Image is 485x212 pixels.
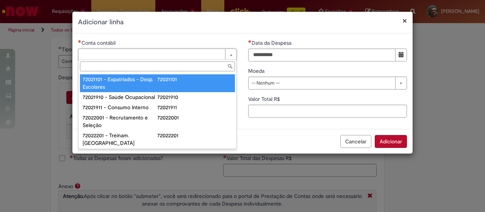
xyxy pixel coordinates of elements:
[83,93,158,101] div: 72021910 - Saúde Ocupacional
[157,104,232,111] div: 72021911
[83,104,158,111] div: 72021911 - Consumo Interno
[83,114,158,129] div: 72022001 - Recrutamento e Seleção
[83,75,158,91] div: 72021101 - Expatriados - Desp. Escolares
[157,93,232,101] div: 72021910
[157,114,232,121] div: 72022001
[157,75,232,83] div: 72021101
[157,132,232,139] div: 72022201
[83,132,158,147] div: 72022201 - Treinam. [GEOGRAPHIC_DATA]
[78,73,236,149] ul: Conta contábil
